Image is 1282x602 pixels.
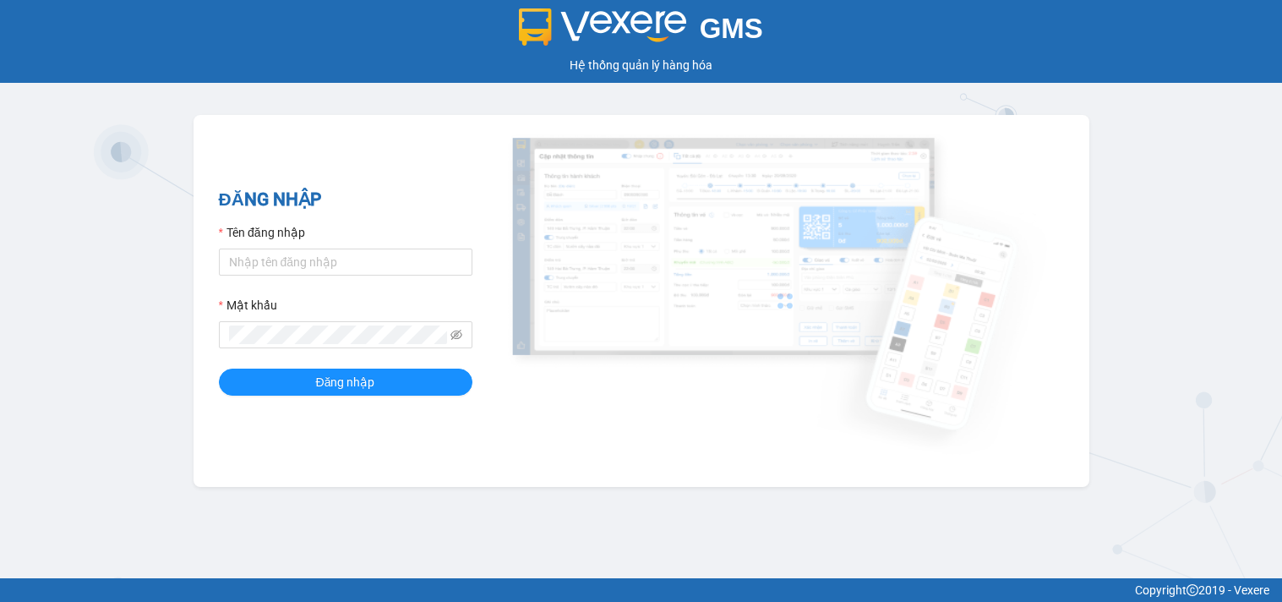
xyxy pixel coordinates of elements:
span: copyright [1187,584,1198,596]
div: Copyright 2019 - Vexere [13,581,1269,599]
button: Đăng nhập [219,369,472,396]
div: Hệ thống quản lý hàng hóa [4,56,1278,74]
input: Mật khẩu [229,326,447,344]
h2: ĐĂNG NHẬP [219,186,472,214]
label: Tên đăng nhập [219,223,305,242]
img: logo 2 [519,8,686,46]
span: eye-invisible [450,329,462,341]
a: GMS [519,25,763,39]
input: Tên đăng nhập [219,249,472,276]
span: GMS [700,13,763,44]
span: Đăng nhập [316,373,375,391]
label: Mật khẩu [219,296,277,315]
